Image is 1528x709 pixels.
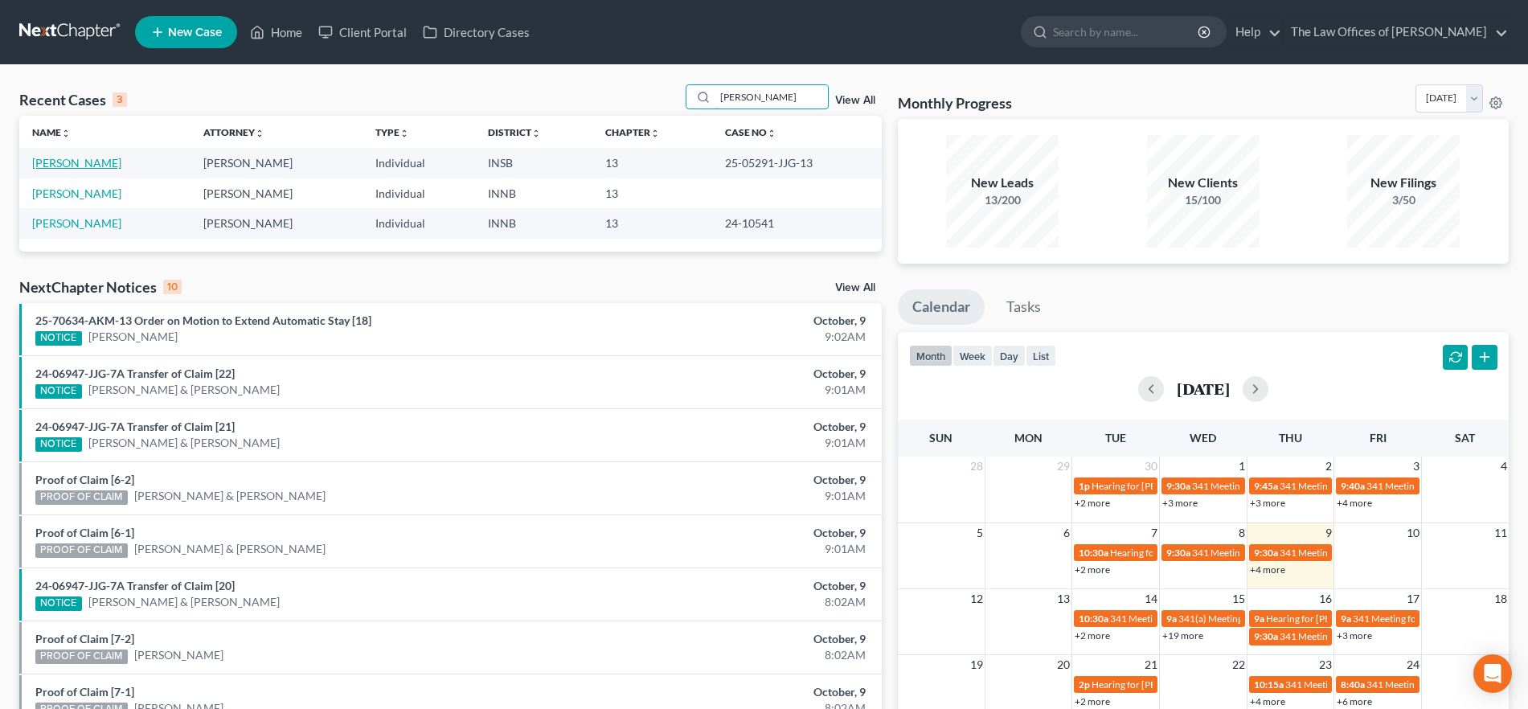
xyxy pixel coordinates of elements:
span: 10 [1405,523,1421,543]
span: 1 [1237,457,1247,476]
input: Search by name... [715,85,828,109]
span: 3 [1411,457,1421,476]
a: View All [835,95,875,106]
span: 20 [1055,655,1071,674]
a: [PERSON_NAME] [88,329,178,345]
span: 19 [969,655,985,674]
span: Sun [929,431,952,445]
a: Directory Cases [415,18,538,47]
span: Thu [1279,431,1302,445]
div: 8:02AM [600,594,866,610]
td: 13 [592,208,712,238]
span: 11 [1493,523,1509,543]
div: 13/200 [946,192,1059,208]
a: The Law Offices of [PERSON_NAME] [1283,18,1508,47]
span: 8 [1237,523,1247,543]
a: Chapterunfold_more [605,126,660,138]
span: 341 Meeting for [PERSON_NAME] & [PERSON_NAME] [1110,613,1340,625]
span: 341 Meeting for [PERSON_NAME] & [PERSON_NAME] [1280,480,1510,492]
div: 8:02AM [600,647,866,663]
span: 9 [1324,523,1333,543]
a: +19 more [1162,629,1203,641]
div: PROOF OF CLAIM [35,490,128,505]
span: 22 [1231,655,1247,674]
div: NOTICE [35,331,82,346]
span: Hearing for [PERSON_NAME] [1110,547,1235,559]
span: 17 [1405,589,1421,609]
div: October, 9 [600,684,866,700]
span: 8:40a [1341,678,1365,691]
span: 28 [969,457,985,476]
span: 9:30a [1166,547,1190,559]
div: NOTICE [35,384,82,399]
div: New Clients [1147,174,1260,192]
a: +4 more [1337,497,1372,509]
td: [PERSON_NAME] [190,208,362,238]
a: Proof of Claim [6-2] [35,473,134,486]
span: 9:30a [1254,630,1278,642]
a: +3 more [1250,497,1285,509]
span: Mon [1014,431,1043,445]
a: +6 more [1337,695,1372,707]
span: 9:30a [1254,547,1278,559]
div: NOTICE [35,437,82,452]
span: 24 [1405,655,1421,674]
a: Home [242,18,310,47]
a: +3 more [1337,629,1372,641]
a: +4 more [1250,564,1285,576]
a: [PERSON_NAME] & [PERSON_NAME] [88,594,280,610]
div: Recent Cases [19,90,127,109]
span: 10:30a [1079,613,1108,625]
a: 24-06947-JJG-7A Transfer of Claim [21] [35,420,235,433]
div: October, 9 [600,313,866,329]
div: October, 9 [600,472,866,488]
span: 341 Meeting for [PERSON_NAME] [1366,678,1511,691]
div: 9:01AM [600,488,866,504]
span: 12 [969,589,985,609]
span: 341 Meeting for [PERSON_NAME] [1285,678,1430,691]
span: 9a [1254,613,1264,625]
a: Attorneyunfold_more [203,126,264,138]
span: Sat [1455,431,1475,445]
a: [PERSON_NAME] [32,216,121,230]
span: 341 Meeting for [PERSON_NAME] [1192,547,1337,559]
span: 1p [1079,480,1090,492]
a: +4 more [1250,695,1285,707]
a: [PERSON_NAME] [32,156,121,170]
div: 9:01AM [600,541,866,557]
span: 9a [1341,613,1351,625]
input: Search by name... [1053,17,1200,47]
td: [PERSON_NAME] [190,178,362,208]
td: 24-10541 [712,208,881,238]
span: Hearing for [PERSON_NAME] [1266,613,1391,625]
div: October, 9 [600,366,866,382]
span: 10:30a [1079,547,1108,559]
a: +2 more [1075,497,1110,509]
div: October, 9 [600,631,866,647]
div: 9:01AM [600,382,866,398]
span: 16 [1317,589,1333,609]
td: Individual [363,178,475,208]
a: +2 more [1075,564,1110,576]
a: Help [1227,18,1281,47]
i: unfold_more [255,129,264,138]
a: [PERSON_NAME] & [PERSON_NAME] [88,382,280,398]
td: Individual [363,148,475,178]
a: 24-06947-JJG-7A Transfer of Claim [20] [35,579,235,592]
span: Hearing for [PERSON_NAME] [1092,678,1217,691]
span: 9a [1166,613,1177,625]
td: INNB [475,178,592,208]
span: 341(a) Meeting for [PERSON_NAME] [1178,613,1334,625]
span: 21 [1143,655,1159,674]
span: 30 [1143,457,1159,476]
div: 10 [163,280,182,294]
span: 9:30a [1166,480,1190,492]
td: 13 [592,178,712,208]
div: October, 9 [600,525,866,541]
span: 341 Meeting for [PERSON_NAME] [1280,630,1424,642]
a: [PERSON_NAME] [134,647,223,663]
td: 13 [592,148,712,178]
i: unfold_more [61,129,71,138]
a: 25-70634-AKM-13 Order on Motion to Extend Automatic Stay [18] [35,314,371,327]
a: Proof of Claim [7-1] [35,685,134,699]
